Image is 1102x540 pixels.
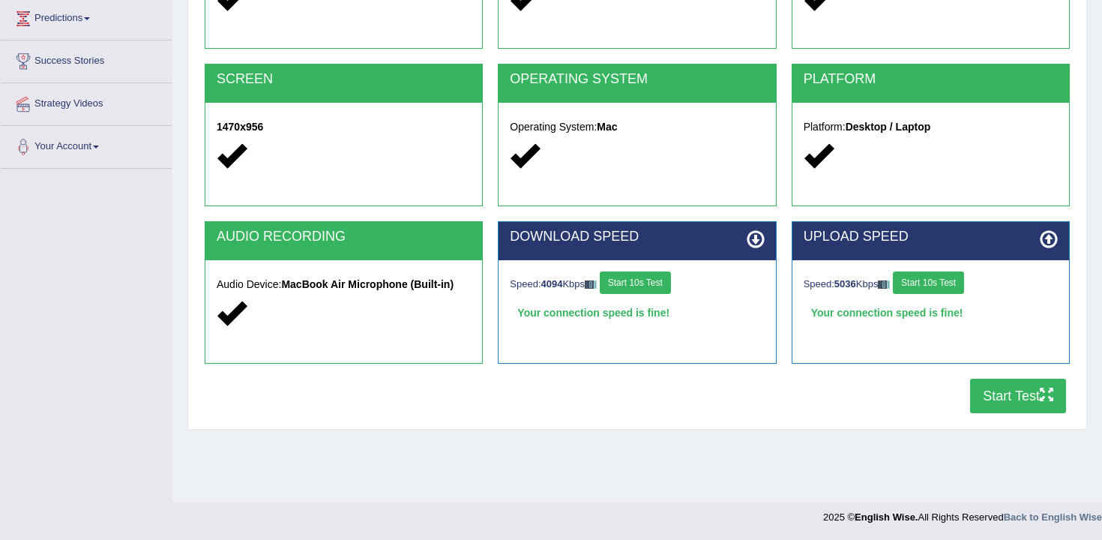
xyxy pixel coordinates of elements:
[510,229,764,244] h2: DOWNLOAD SPEED
[217,279,471,290] h5: Audio Device:
[1,126,172,163] a: Your Account
[804,301,1058,324] div: Your connection speed is fine!
[878,280,890,289] img: ajax-loader-fb-connection.gif
[597,121,617,133] strong: Mac
[855,511,918,523] strong: English Wise.
[510,121,764,133] h5: Operating System:
[823,502,1102,524] div: 2025 © All Rights Reserved
[281,278,454,290] strong: MacBook Air Microphone (Built-in)
[970,379,1066,413] button: Start Test
[217,121,263,133] strong: 1470x956
[510,72,764,87] h2: OPERATING SYSTEM
[1004,511,1102,523] a: Back to English Wise
[217,72,471,87] h2: SCREEN
[834,278,856,289] strong: 5036
[804,72,1058,87] h2: PLATFORM
[600,271,671,294] button: Start 10s Test
[541,278,563,289] strong: 4094
[1,83,172,121] a: Strategy Videos
[804,121,1058,133] h5: Platform:
[217,229,471,244] h2: AUDIO RECORDING
[1,40,172,78] a: Success Stories
[510,271,764,298] div: Speed: Kbps
[804,229,1058,244] h2: UPLOAD SPEED
[510,301,764,324] div: Your connection speed is fine!
[804,271,1058,298] div: Speed: Kbps
[893,271,964,294] button: Start 10s Test
[846,121,931,133] strong: Desktop / Laptop
[585,280,597,289] img: ajax-loader-fb-connection.gif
